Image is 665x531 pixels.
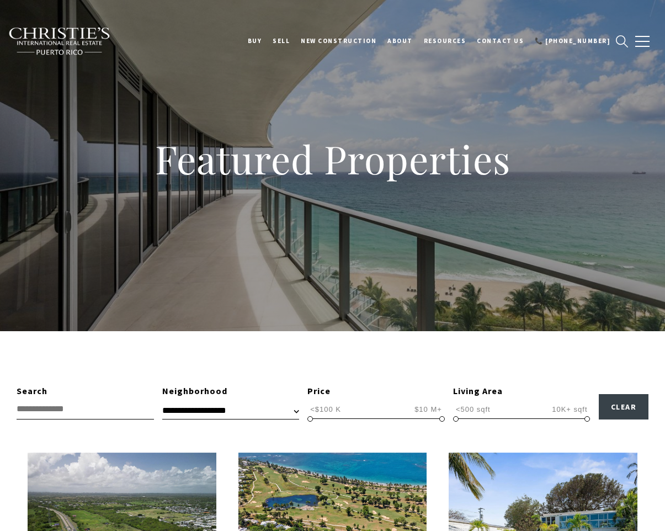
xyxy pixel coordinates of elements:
[267,27,295,55] a: SELL
[307,384,445,399] div: Price
[295,27,382,55] a: New Construction
[418,27,472,55] a: Resources
[8,27,111,56] img: Christie's International Real Estate black text logo
[301,37,376,45] span: New Construction
[549,404,590,415] span: 10K+ sqft
[17,384,154,399] div: Search
[535,37,610,45] span: 📞 [PHONE_NUMBER]
[477,37,524,45] span: Contact Us
[529,27,616,55] a: 📞 [PHONE_NUMBER]
[453,404,493,415] span: <500 sqft
[453,384,590,399] div: Living Area
[242,27,268,55] a: BUY
[599,394,649,420] button: Clear
[162,384,300,399] div: Neighborhood
[412,404,445,415] span: $10 M+
[307,404,344,415] span: <$100 K
[382,27,418,55] a: About
[84,135,581,183] h1: Featured Properties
